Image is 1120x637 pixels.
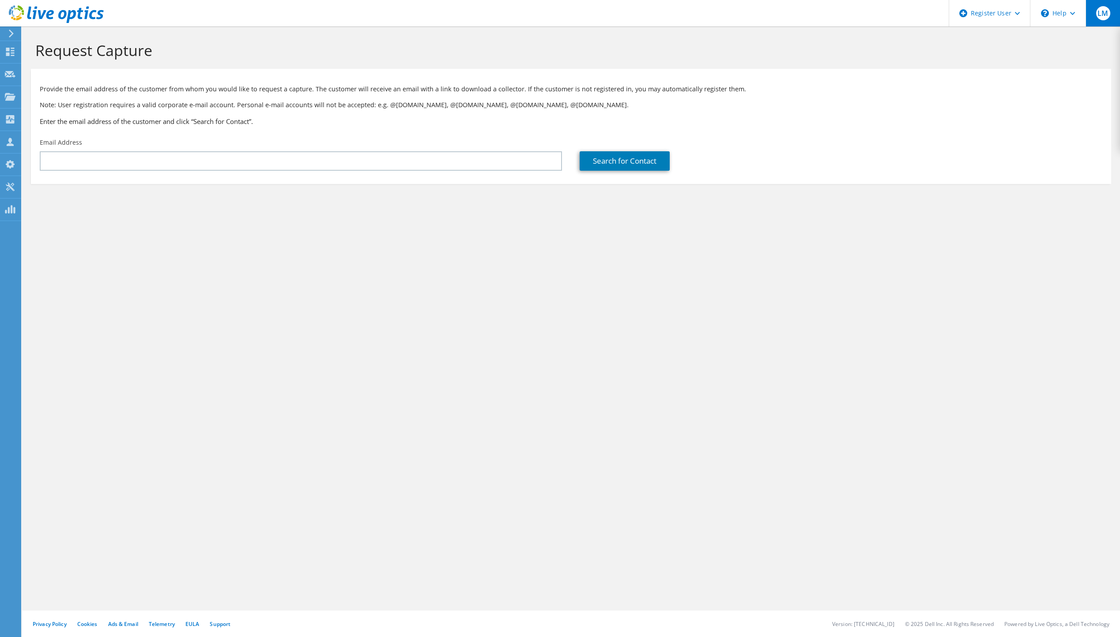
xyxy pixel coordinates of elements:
a: Ads & Email [108,620,138,628]
p: Provide the email address of the customer from whom you would like to request a capture. The cust... [40,84,1102,94]
h1: Request Capture [35,41,1102,60]
svg: \n [1041,9,1049,17]
a: Search for Contact [580,151,670,171]
label: Email Address [40,138,82,147]
a: Cookies [77,620,98,628]
h3: Enter the email address of the customer and click “Search for Contact”. [40,116,1102,126]
p: Note: User registration requires a valid corporate e-mail account. Personal e-mail accounts will ... [40,100,1102,110]
li: © 2025 Dell Inc. All Rights Reserved [905,620,994,628]
span: LM [1096,6,1110,20]
li: Version: [TECHNICAL_ID] [832,620,894,628]
a: Privacy Policy [33,620,67,628]
a: EULA [185,620,199,628]
a: Support [210,620,230,628]
a: Telemetry [149,620,175,628]
li: Powered by Live Optics, a Dell Technology [1004,620,1109,628]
